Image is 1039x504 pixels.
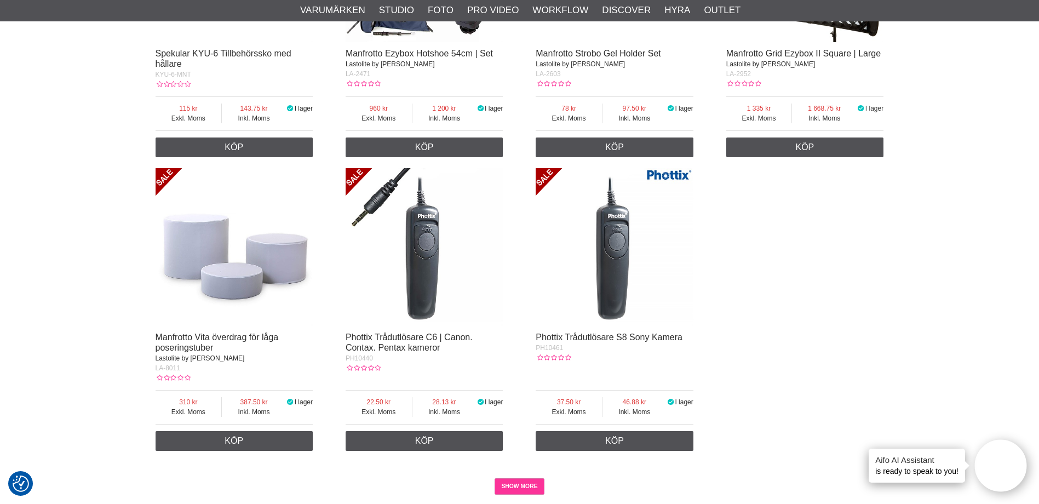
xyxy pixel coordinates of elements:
[156,407,222,417] span: Exkl. Moms
[536,49,661,58] a: Manfrotto Strobo Gel Holder Set
[156,333,279,352] a: Manfrotto Vita överdrag för låga poseringstuber
[156,431,313,451] a: Köp
[536,431,693,451] a: Köp
[875,454,958,466] h4: Aifo AI Assistant
[675,398,693,406] span: I lager
[602,104,667,113] span: 97.50
[156,79,191,89] div: Kundbetyg: 0
[667,398,675,406] i: I lager
[675,105,693,112] span: I lager
[476,105,485,112] i: I lager
[485,398,503,406] span: I lager
[412,104,477,113] span: 1 200
[602,3,651,18] a: Discover
[536,333,682,342] a: Phottix Trådutlösare S8 Sony Kamera
[379,3,414,18] a: Studio
[222,397,286,407] span: 387.50
[156,138,313,157] a: Köp
[536,397,602,407] span: 37.50
[536,104,602,113] span: 78
[300,3,365,18] a: Varumärken
[346,60,435,68] span: Lastolite by [PERSON_NAME]
[536,407,602,417] span: Exkl. Moms
[286,105,295,112] i: I lager
[346,333,473,352] a: Phottix Trådutlösare C6 | Canon. Contax. Pentax kameror
[222,113,286,123] span: Inkl. Moms
[346,49,493,58] a: Manfrotto Ezybox Hotshoe 54cm | Set
[664,3,690,18] a: Hyra
[156,397,222,407] span: 310
[536,168,693,326] img: Phottix Trådutlösare S8 Sony Kamera
[536,353,571,363] div: Kundbetyg: 0
[222,407,286,417] span: Inkl. Moms
[726,79,761,89] div: Kundbetyg: 0
[346,354,373,362] span: PH10440
[495,478,544,495] a: SHOW MORE
[346,104,412,113] span: 960
[485,105,503,112] span: I lager
[865,105,883,112] span: I lager
[295,105,313,112] span: I lager
[13,474,29,494] button: Samtyckesinställningar
[536,138,693,157] a: Köp
[602,407,667,417] span: Inkl. Moms
[726,104,792,113] span: 1 335
[726,113,792,123] span: Exkl. Moms
[13,476,29,492] img: Revisit consent button
[726,70,751,78] span: LA-2952
[726,138,884,157] a: Köp
[536,70,560,78] span: LA-2603
[536,344,563,352] span: PH10461
[156,364,180,372] span: LA-8011
[726,49,881,58] a: Manfrotto Grid Ezybox II Square | Large
[346,168,503,326] img: Phottix Trådutlösare C6 | Canon. Contax. Pentax kameror
[412,113,477,123] span: Inkl. Moms
[156,113,222,123] span: Exkl. Moms
[792,104,857,113] span: 1 668.75
[286,398,295,406] i: I lager
[156,354,245,362] span: Lastolite by [PERSON_NAME]
[346,113,412,123] span: Exkl. Moms
[346,397,412,407] span: 22.50
[295,398,313,406] span: I lager
[412,397,477,407] span: 28.13
[428,3,454,18] a: Foto
[602,113,667,123] span: Inkl. Moms
[667,105,675,112] i: I lager
[222,104,286,113] span: 143.75
[346,138,503,157] a: Köp
[156,49,291,68] a: Spekular KYU-6 Tillbehörssko med hållare
[869,449,965,483] div: is ready to speak to you!
[156,373,191,383] div: Kundbetyg: 0
[536,79,571,89] div: Kundbetyg: 0
[346,79,381,89] div: Kundbetyg: 0
[346,431,503,451] a: Köp
[346,363,381,373] div: Kundbetyg: 0
[792,113,857,123] span: Inkl. Moms
[412,407,477,417] span: Inkl. Moms
[536,113,602,123] span: Exkl. Moms
[156,71,191,78] span: KYU-6-MNT
[467,3,519,18] a: Pro Video
[156,168,313,326] img: Manfrotto Vita överdrag för låga poseringstuber
[156,104,222,113] span: 115
[857,105,865,112] i: I lager
[704,3,740,18] a: Outlet
[346,407,412,417] span: Exkl. Moms
[602,397,667,407] span: 46.88
[476,398,485,406] i: I lager
[726,60,816,68] span: Lastolite by [PERSON_NAME]
[536,60,625,68] span: Lastolite by [PERSON_NAME]
[346,70,370,78] span: LA-2471
[532,3,588,18] a: Workflow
